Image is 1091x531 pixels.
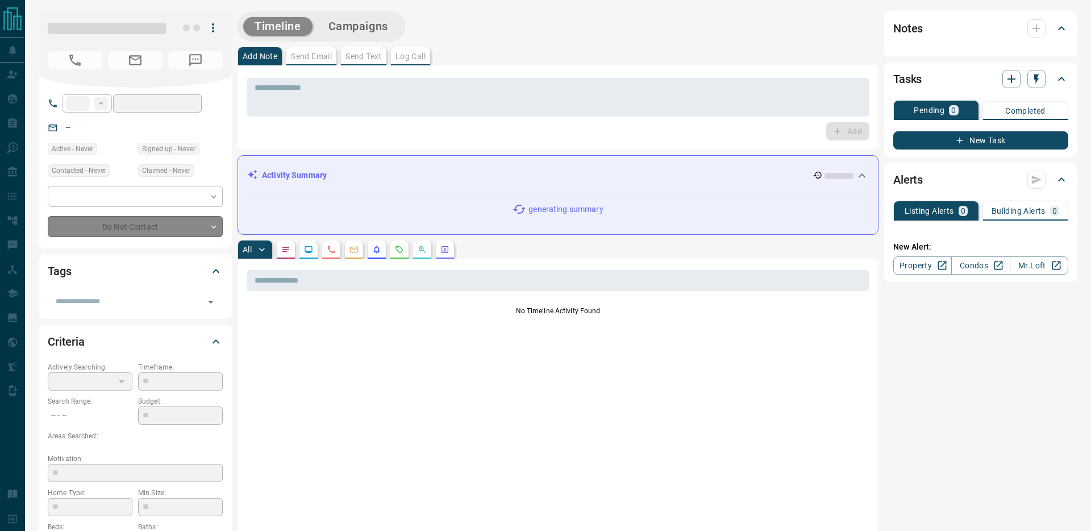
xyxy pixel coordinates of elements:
svg: Emails [349,245,359,254]
span: Claimed - Never [142,165,190,176]
svg: Agent Actions [440,245,449,254]
div: Criteria [48,328,223,355]
h2: Alerts [893,171,923,189]
button: Campaigns [317,17,399,36]
a: Condos [951,256,1010,275]
p: Areas Searched: [48,431,223,441]
span: No Email [108,51,163,69]
a: Mr.Loft [1010,256,1068,275]
p: No Timeline Activity Found [247,306,869,316]
div: Tags [48,258,223,285]
div: Do Not Contact [48,216,223,237]
h2: Tasks [893,70,922,88]
p: All [243,246,252,254]
div: Notes [893,15,1068,42]
p: Building Alerts [992,207,1046,215]
p: Min Size: [138,488,223,498]
p: -- - -- [48,406,132,425]
p: Completed [1005,107,1046,115]
svg: Calls [327,245,336,254]
p: Listing Alerts [905,207,954,215]
svg: Listing Alerts [372,245,381,254]
p: Timeframe: [138,362,223,372]
h2: Notes [893,19,923,38]
p: Home Type: [48,488,132,498]
p: 0 [951,106,956,114]
p: Add Note [243,52,277,60]
h2: Criteria [48,333,85,351]
span: Signed up - Never [142,143,195,155]
p: Search Range: [48,396,132,406]
p: 0 [1052,207,1057,215]
span: No Number [168,51,223,69]
svg: Lead Browsing Activity [304,245,313,254]
span: Active - Never [52,143,93,155]
span: Contacted - Never [52,165,106,176]
svg: Requests [395,245,404,254]
svg: Notes [281,245,290,254]
p: Pending [914,106,944,114]
div: Tasks [893,65,1068,93]
p: Motivation: [48,454,223,464]
h2: Tags [48,262,71,280]
div: Activity Summary [247,165,869,186]
p: Budget: [138,396,223,406]
p: generating summary [528,204,603,215]
p: New Alert: [893,241,1068,253]
button: Timeline [243,17,313,36]
a: Property [893,256,952,275]
button: New Task [893,131,1068,150]
a: -- [66,123,70,132]
span: No Number [48,51,102,69]
div: Alerts [893,166,1068,193]
p: Actively Searching: [48,362,132,372]
p: Activity Summary [262,169,327,181]
button: Open [203,294,219,310]
svg: Opportunities [418,245,427,254]
p: 0 [961,207,965,215]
